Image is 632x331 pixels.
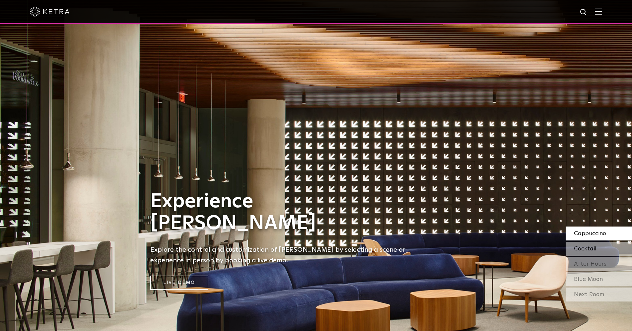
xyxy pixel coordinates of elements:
[566,288,632,301] div: Next Room
[150,244,416,266] h5: Explore the control and customization of [PERSON_NAME] by selecting a scene or experience in pers...
[150,276,208,290] a: Live Demo
[574,246,597,252] span: Cocktail
[574,276,603,282] span: Blue Moon
[580,8,588,17] img: search icon
[574,261,606,267] span: After Hours
[150,191,416,234] h1: Experience [PERSON_NAME]
[574,231,606,236] span: Cappuccino
[30,7,70,17] img: ketra-logo-2019-white
[595,8,602,15] img: Hamburger%20Nav.svg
